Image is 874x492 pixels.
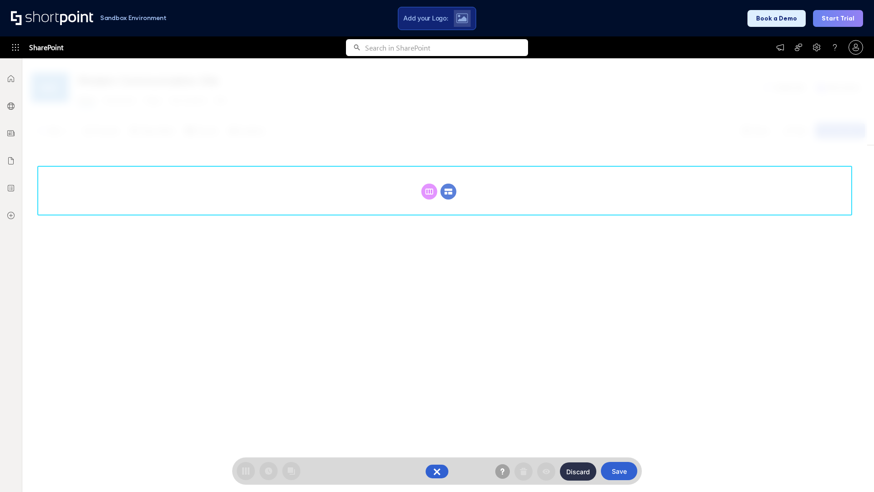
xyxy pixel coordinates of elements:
h1: Sandbox Environment [100,15,167,20]
button: Book a Demo [747,10,806,27]
iframe: Chat Widget [710,386,874,492]
span: Add your Logo: [403,14,448,22]
span: SharePoint [29,36,63,58]
img: Upload logo [456,13,468,23]
button: Save [601,462,637,480]
button: Discard [560,462,596,481]
button: Start Trial [813,10,863,27]
input: Search in SharePoint [365,39,528,56]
